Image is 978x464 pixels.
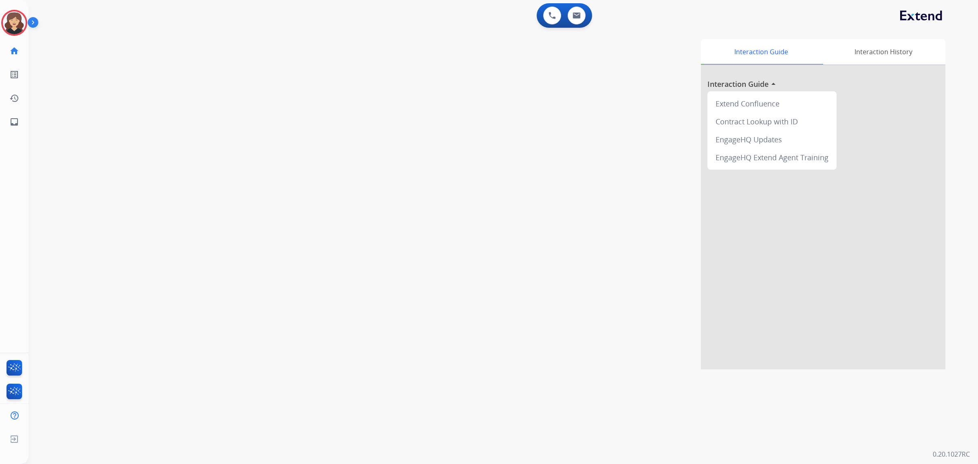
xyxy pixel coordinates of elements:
div: EngageHQ Extend Agent Training [711,148,833,166]
p: 0.20.1027RC [933,449,970,459]
img: avatar [3,11,26,34]
div: Interaction History [821,39,945,64]
mat-icon: list_alt [9,70,19,80]
div: Contract Lookup with ID [711,113,833,130]
div: Extend Confluence [711,95,833,113]
mat-icon: history [9,93,19,103]
mat-icon: home [9,46,19,56]
mat-icon: inbox [9,117,19,127]
div: Interaction Guide [701,39,821,64]
div: EngageHQ Updates [711,130,833,148]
